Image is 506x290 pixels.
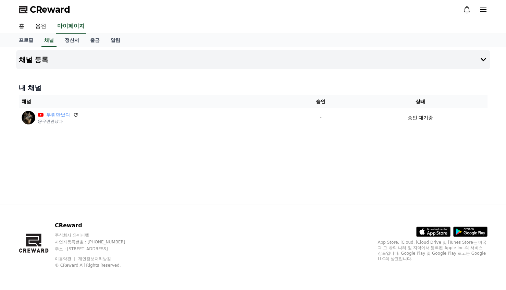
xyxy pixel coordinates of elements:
[19,4,70,15] a: CReward
[41,34,57,47] a: 채널
[38,119,78,124] p: @우린만났다
[408,114,433,121] p: 승인 대기중
[55,239,138,245] p: 사업자등록번호 : [PHONE_NUMBER]
[353,95,487,108] th: 상태
[55,232,138,238] p: 주식회사 와이피랩
[55,263,138,268] p: © CReward All Rights Reserved.
[78,256,111,261] a: 개인정보처리방침
[30,4,70,15] span: CReward
[56,19,86,34] a: 마이페이지
[19,95,288,108] th: 채널
[378,240,488,262] p: App Store, iCloud, iCloud Drive 및 iTunes Store는 미국과 그 밖의 나라 및 지역에서 등록된 Apple Inc.의 서비스 상표입니다. Goo...
[55,256,76,261] a: 이용약관
[55,246,138,252] p: 주소 : [STREET_ADDRESS]
[13,34,39,47] a: 프로필
[46,111,70,119] a: 우린만났다
[22,111,35,124] img: 우린만났다
[19,56,49,63] h4: 채널 등록
[105,34,126,47] a: 알림
[13,19,30,34] a: 홈
[30,19,52,34] a: 음원
[288,95,353,108] th: 승인
[85,34,105,47] a: 출금
[16,50,490,69] button: 채널 등록
[19,83,488,93] h4: 내 채널
[59,34,85,47] a: 정산서
[55,221,138,230] p: CReward
[291,114,350,121] p: -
